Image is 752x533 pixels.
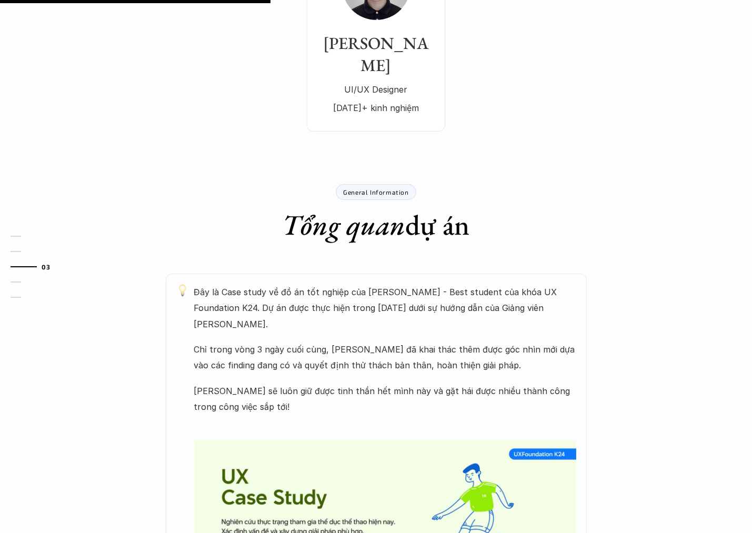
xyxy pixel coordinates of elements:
p: General Information [343,188,408,196]
p: Đây là Case study về đồ án tốt nghiệp của [PERSON_NAME] - Best student của khóa UX Foundation K24... [194,284,576,332]
p: Chỉ trong vòng 3 ngày cuối cùng, [PERSON_NAME] đã khai thác thêm được góc nhìn mới dựa vào các fi... [194,341,576,374]
h1: dự án [283,208,470,242]
p: [PERSON_NAME] sẽ luôn giữ được tinh thần hết mình này và gặt hái được nhiều thành công trong công... [194,383,576,415]
a: 03 [11,260,61,273]
h3: [PERSON_NAME] [317,33,435,76]
em: Tổng quan [283,206,406,243]
p: UI/UX Designer [317,82,435,97]
strong: 03 [42,263,50,270]
p: [DATE]+ kinh nghiệm [317,100,435,116]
